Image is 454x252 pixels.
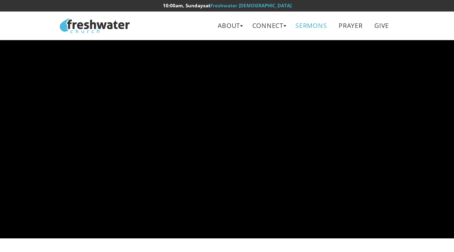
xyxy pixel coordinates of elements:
a: Give [369,18,394,34]
a: Freshwater [DEMOGRAPHIC_DATA] [210,2,291,9]
img: Freshwater Church [60,18,130,33]
time: 10:00am, Sundays [163,2,206,9]
h6: at [60,3,394,8]
a: Sermons [290,18,332,34]
a: Connect [247,18,289,34]
a: Prayer [334,18,368,34]
a: About [213,18,245,34]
